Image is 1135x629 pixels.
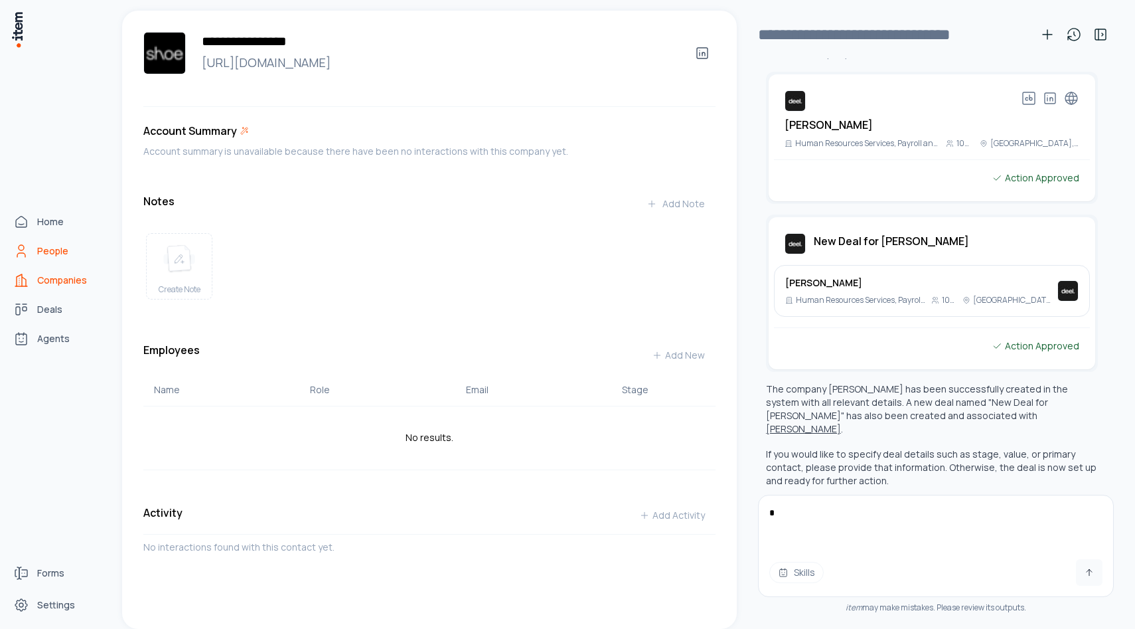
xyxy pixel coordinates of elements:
span: Home [37,215,64,228]
h2: New Deal for [PERSON_NAME] [814,233,969,249]
h2: [PERSON_NAME] [785,117,873,133]
div: Role [310,383,445,397]
p: Human Resources Services, Payroll and Compliance Platform, HR Software [796,295,926,306]
i: item [846,602,862,613]
p: The company [PERSON_NAME] has been successfully created in the system with all relevant details. ... [766,383,1068,435]
a: Companies [8,267,109,294]
div: Email [466,383,601,397]
a: [URL][DOMAIN_NAME] [196,53,678,72]
span: Companies [37,274,87,287]
a: Deals [8,296,109,323]
span: Forms [37,567,64,580]
p: 1001-5000 [956,138,974,149]
button: Skills [769,562,824,583]
div: may make mistakes. Please review its outputs. [758,602,1114,613]
button: Add Activity [629,502,716,529]
button: Send message [1076,559,1102,586]
div: Action Approved [992,339,1079,353]
div: Account summary is unavailable because there have been no interactions with this company yet. [143,144,716,159]
span: Deals [37,303,62,316]
p: [GEOGRAPHIC_DATA], [GEOGRAPHIC_DATA] [990,138,1079,149]
button: [PERSON_NAME] [766,422,841,436]
h3: [PERSON_NAME] [785,276,1052,290]
div: Action Approved [992,171,1079,185]
a: Home [8,209,109,235]
td: No results. [143,406,716,470]
h3: Employees [143,342,200,369]
a: Settings [8,592,109,618]
div: Add Note [646,197,705,211]
h3: Activity [143,505,183,521]
button: Toggle sidebar [1087,21,1114,48]
img: New Deal for Deel [785,233,806,254]
span: Settings [37,598,75,612]
div: Name [154,383,289,397]
button: create noteCreate Note [146,233,212,300]
h3: Notes [143,193,175,209]
img: Deel [785,90,806,112]
button: View history [1061,21,1087,48]
p: Human Resources Services, Payroll and Compliance Platform, HR Software [795,138,941,149]
img: create note [163,244,195,274]
span: People [37,244,68,258]
p: [GEOGRAPHIC_DATA], [GEOGRAPHIC_DATA] [973,295,1052,306]
p: No interactions found with this contact yet. [143,540,716,555]
a: People [8,238,109,264]
a: Agents [8,325,109,352]
img: Item Brain Logo [11,11,24,48]
button: Add New [641,342,716,369]
img: Deel [1057,280,1079,302]
p: 1001-5000 [942,295,957,306]
div: Stage [622,383,705,397]
p: If you would like to specify deal details such as stage, value, or primary contact, please provid... [766,448,1098,488]
h3: Account Summary [143,123,237,139]
button: New conversation [1034,21,1061,48]
span: Agents [37,332,70,345]
a: Forms [8,560,109,586]
button: Add Note [636,191,716,217]
span: Skills [794,566,815,579]
span: Create Note [159,284,200,295]
img: The Shoe Company [143,32,186,74]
